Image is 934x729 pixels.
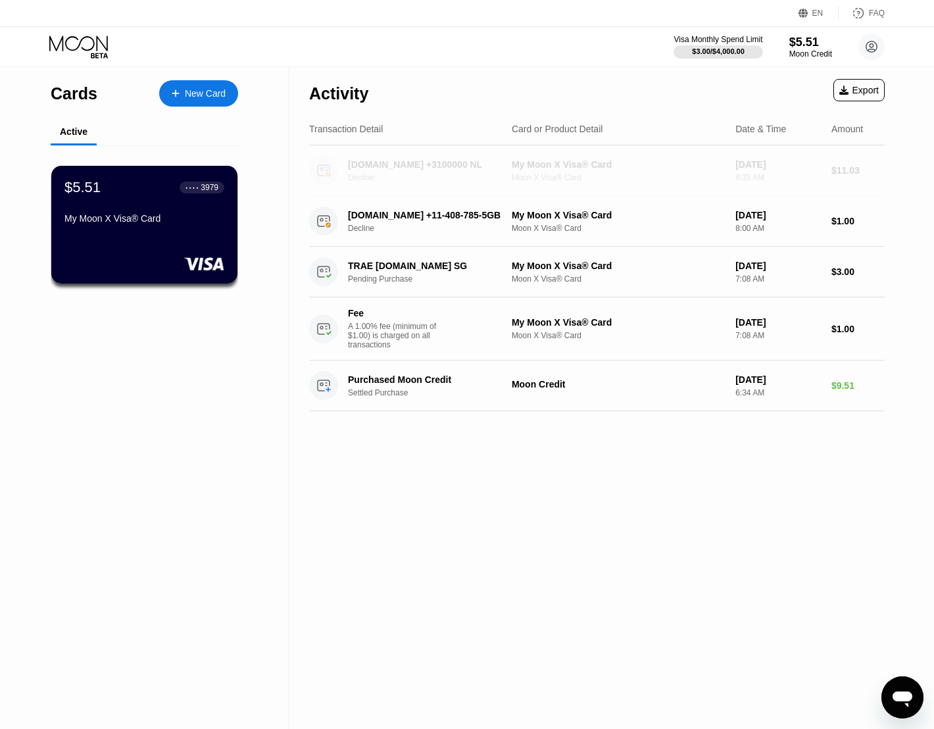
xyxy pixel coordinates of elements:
[348,224,521,233] div: Decline
[512,379,725,390] div: Moon Credit
[735,261,821,271] div: [DATE]
[674,35,762,44] div: Visa Monthly Spend Limit
[512,261,725,271] div: My Moon X Visa® Card
[348,274,521,284] div: Pending Purchase
[309,145,885,196] div: [DOMAIN_NAME] +3100000 NLDeclineMy Moon X Visa® CardMoon X Visa® Card[DATE]8:35 AM$11.03
[799,7,839,20] div: EN
[51,166,237,284] div: $5.51● ● ● ●3979My Moon X Visa® Card
[831,165,885,176] div: $11.03
[512,124,603,134] div: Card or Product Detail
[309,196,885,247] div: [DOMAIN_NAME] +11-408-785-5GBDeclineMy Moon X Visa® CardMoon X Visa® Card[DATE]8:00 AM$1.00
[348,261,508,271] div: TRAE [DOMAIN_NAME] SG
[735,388,821,397] div: 6:34 AM
[348,374,508,385] div: Purchased Moon Credit
[348,210,508,220] div: [DOMAIN_NAME] +11-408-785-5GB
[348,173,521,182] div: Decline
[512,159,725,170] div: My Moon X Visa® Card
[64,213,224,224] div: My Moon X Visa® Card
[833,79,885,101] div: Export
[512,317,725,328] div: My Moon X Visa® Card
[789,36,832,49] div: $5.51
[735,374,821,385] div: [DATE]
[735,224,821,233] div: 8:00 AM
[309,124,383,134] div: Transaction Detail
[812,9,823,18] div: EN
[185,186,199,189] div: ● ● ● ●
[512,274,725,284] div: Moon X Visa® Card
[735,317,821,328] div: [DATE]
[692,47,745,55] div: $3.00 / $4,000.00
[309,247,885,297] div: TRAE [DOMAIN_NAME] SGPending PurchaseMy Moon X Visa® CardMoon X Visa® Card[DATE]7:08 AM$3.00
[348,322,447,349] div: A 1.00% fee (minimum of $1.00) is charged on all transactions
[348,159,508,170] div: [DOMAIN_NAME] +3100000 NL
[64,179,101,196] div: $5.51
[512,210,725,220] div: My Moon X Visa® Card
[512,224,725,233] div: Moon X Visa® Card
[309,297,885,361] div: FeeA 1.00% fee (minimum of $1.00) is charged on all transactionsMy Moon X Visa® CardMoon X Visa® ...
[735,124,786,134] div: Date & Time
[831,380,885,391] div: $9.51
[512,173,725,182] div: Moon X Visa® Card
[348,388,521,397] div: Settled Purchase
[831,124,863,134] div: Amount
[512,331,725,340] div: Moon X Visa® Card
[831,324,885,334] div: $1.00
[831,216,885,226] div: $1.00
[839,85,879,95] div: Export
[185,88,226,99] div: New Card
[789,49,832,59] div: Moon Credit
[60,126,87,137] div: Active
[735,274,821,284] div: 7:08 AM
[309,84,368,103] div: Activity
[735,159,821,170] div: [DATE]
[159,80,238,107] div: New Card
[201,183,218,192] div: 3979
[869,9,885,18] div: FAQ
[735,173,821,182] div: 8:35 AM
[831,266,885,277] div: $3.00
[789,36,832,59] div: $5.51Moon Credit
[674,35,762,59] div: Visa Monthly Spend Limit$3.00/$4,000.00
[309,361,885,411] div: Purchased Moon CreditSettled PurchaseMoon Credit[DATE]6:34 AM$9.51
[881,676,923,718] iframe: Button to launch messaging window, conversation in progress
[51,84,97,103] div: Cards
[839,7,885,20] div: FAQ
[735,331,821,340] div: 7:08 AM
[735,210,821,220] div: [DATE]
[348,308,440,318] div: Fee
